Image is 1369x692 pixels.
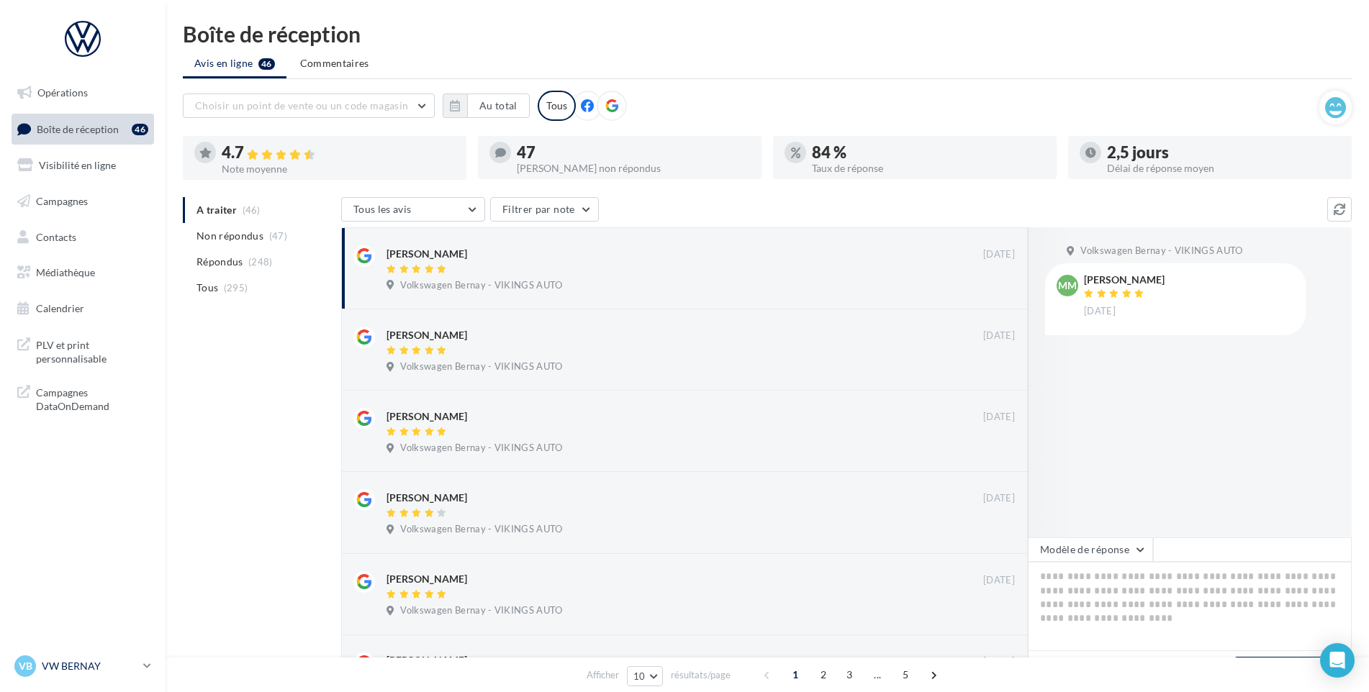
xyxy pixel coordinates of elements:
[1084,275,1165,285] div: [PERSON_NAME]
[196,255,243,269] span: Répondus
[587,668,619,682] span: Afficher
[36,302,84,314] span: Calendrier
[1107,163,1340,173] div: Délai de réponse moyen
[37,122,119,135] span: Boîte de réception
[443,94,530,118] button: Au total
[9,78,157,108] a: Opérations
[387,491,467,505] div: [PERSON_NAME]
[248,256,273,268] span: (248)
[812,163,1045,173] div: Taux de réponse
[1080,245,1242,258] span: Volkswagen Bernay - VIKINGS AUTO
[183,23,1352,45] div: Boîte de réception
[9,150,157,181] a: Visibilité en ligne
[9,222,157,252] a: Contacts
[36,230,76,242] span: Contacts
[467,94,530,118] button: Au total
[784,663,807,686] span: 1
[269,230,287,242] span: (47)
[196,281,218,295] span: Tous
[633,670,646,682] span: 10
[983,411,1015,424] span: [DATE]
[894,663,917,686] span: 5
[983,574,1015,587] span: [DATE]
[1058,278,1077,293] span: MM
[983,248,1015,261] span: [DATE]
[36,195,88,207] span: Campagnes
[1320,643,1355,678] div: Open Intercom Messenger
[400,523,562,536] span: Volkswagen Bernay - VIKINGS AUTO
[183,94,435,118] button: Choisir un point de vente ou un code magasin
[983,655,1015,668] span: [DATE]
[387,247,467,261] div: [PERSON_NAME]
[195,99,408,111] span: Choisir un point de vente ou un code magasin
[353,203,412,215] span: Tous les avis
[36,266,95,278] span: Médiathèque
[1107,145,1340,160] div: 2,5 jours
[627,666,664,686] button: 10
[387,328,467,342] div: [PERSON_NAME]
[517,145,750,160] div: 47
[222,164,455,174] div: Note moyenne
[517,163,750,173] div: [PERSON_NAME] non répondus
[812,663,835,686] span: 2
[9,258,157,288] a: Médiathèque
[387,653,467,668] div: [PERSON_NAME]
[37,86,88,99] span: Opérations
[36,335,148,366] span: PLV et print personnalisable
[400,604,562,617] span: Volkswagen Bernay - VIKINGS AUTO
[36,383,148,414] span: Campagnes DataOnDemand
[983,492,1015,505] span: [DATE]
[400,279,562,292] span: Volkswagen Bernay - VIKINGS AUTO
[341,197,485,222] button: Tous les avis
[983,329,1015,342] span: [DATE]
[222,145,455,161] div: 4.7
[9,377,157,419] a: Campagnes DataOnDemand
[300,56,369,70] span: Commentaires
[1084,305,1116,318] span: [DATE]
[671,668,731,682] span: résultats/page
[9,293,157,324] a: Calendrier
[9,114,157,145] a: Boîte de réception46
[812,145,1045,160] div: 84 %
[490,197,599,222] button: Filtrer par note
[196,229,263,243] span: Non répondus
[19,659,32,673] span: VB
[400,442,562,455] span: Volkswagen Bernay - VIKINGS AUTO
[866,663,889,686] span: ...
[224,282,248,293] span: (295)
[387,572,467,586] div: [PERSON_NAME]
[838,663,861,686] span: 3
[1028,537,1153,562] button: Modèle de réponse
[12,652,154,680] a: VB VW BERNAY
[9,329,157,372] a: PLV et print personnalisable
[9,186,157,217] a: Campagnes
[42,659,137,673] p: VW BERNAY
[387,409,467,424] div: [PERSON_NAME]
[538,91,576,121] div: Tous
[39,159,116,171] span: Visibilité en ligne
[400,360,562,373] span: Volkswagen Bernay - VIKINGS AUTO
[132,124,148,135] div: 46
